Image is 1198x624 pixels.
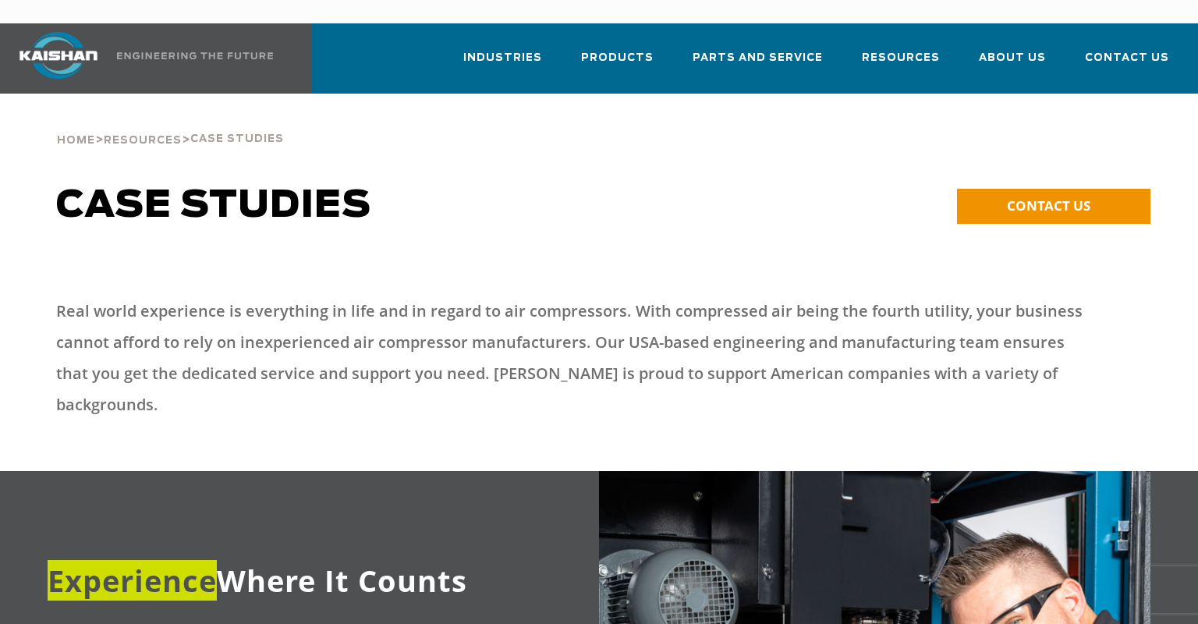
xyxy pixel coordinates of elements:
[581,49,654,67] span: Products
[862,37,940,90] a: Resources
[48,560,217,601] span: Experience
[56,187,371,225] span: Case Studies
[979,37,1046,90] a: About Us
[1007,197,1090,214] span: CONTACT US
[104,136,182,146] span: Resources
[581,37,654,90] a: Products
[57,133,95,147] a: Home
[117,52,273,59] img: Engineering the future
[463,49,542,67] span: Industries
[56,296,1087,420] p: Real world experience is everything in life and in regard to air compressors. With compressed air...
[979,49,1046,67] span: About Us
[693,49,823,67] span: Parts and Service
[57,94,284,153] div: > >
[48,560,467,601] span: Where It Counts
[190,134,284,144] span: Case Studies
[1085,37,1169,90] a: Contact Us
[862,49,940,67] span: Resources
[463,37,542,90] a: Industries
[57,136,95,146] span: Home
[693,37,823,90] a: Parts and Service
[104,133,182,147] a: Resources
[957,189,1150,224] a: CONTACT US
[1085,49,1169,67] span: Contact Us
